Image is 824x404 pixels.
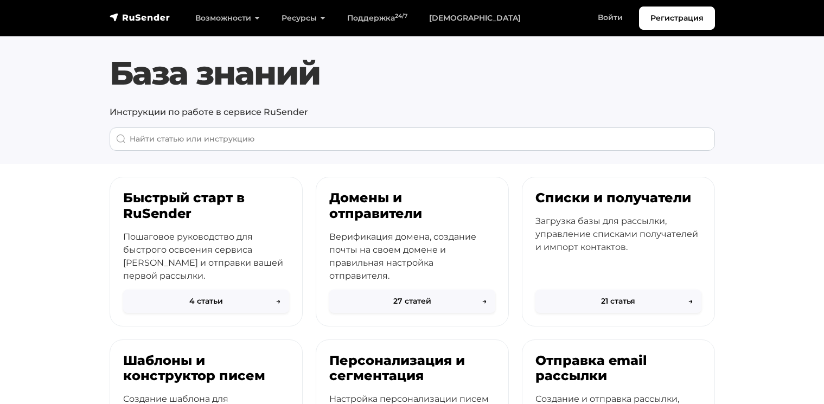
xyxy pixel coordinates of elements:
[316,177,509,326] a: Домены и отправители Верификация домена, создание почты на своем домене и правильная настройка от...
[688,296,693,307] span: →
[482,296,487,307] span: →
[329,290,495,313] button: 27 статей→
[587,7,634,29] a: Войти
[535,190,701,206] h3: Списки и получатели
[123,230,289,283] p: Пошаговое руководство для быстрого освоения сервиса [PERSON_NAME] и отправки вашей первой рассылки.
[271,7,336,29] a: Ресурсы
[123,353,289,384] h3: Шаблоны и конструктор писем
[535,353,701,384] h3: Отправка email рассылки
[418,7,532,29] a: [DEMOGRAPHIC_DATA]
[276,296,280,307] span: →
[535,290,701,313] button: 21 статья→
[123,290,289,313] button: 4 статьи→
[336,7,418,29] a: Поддержка24/7
[110,106,715,119] p: Инструкции по работе в сервисе RuSender
[110,12,170,23] img: RuSender
[116,134,126,144] img: Поиск
[639,7,715,30] a: Регистрация
[110,127,715,151] input: When autocomplete results are available use up and down arrows to review and enter to go to the d...
[535,215,701,254] p: Загрузка базы для рассылки, управление списками получателей и импорт контактов.
[522,177,715,326] a: Списки и получатели Загрузка базы для рассылки, управление списками получателей и импорт контакто...
[395,12,407,20] sup: 24/7
[110,54,715,93] h1: База знаний
[110,177,303,326] a: Быстрый старт в RuSender Пошаговое руководство для быстрого освоения сервиса [PERSON_NAME] и отпр...
[329,230,495,283] p: Верификация домена, создание почты на своем домене и правильная настройка отправителя.
[329,353,495,384] h3: Персонализация и сегментация
[123,190,289,222] h3: Быстрый старт в RuSender
[329,190,495,222] h3: Домены и отправители
[184,7,271,29] a: Возможности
